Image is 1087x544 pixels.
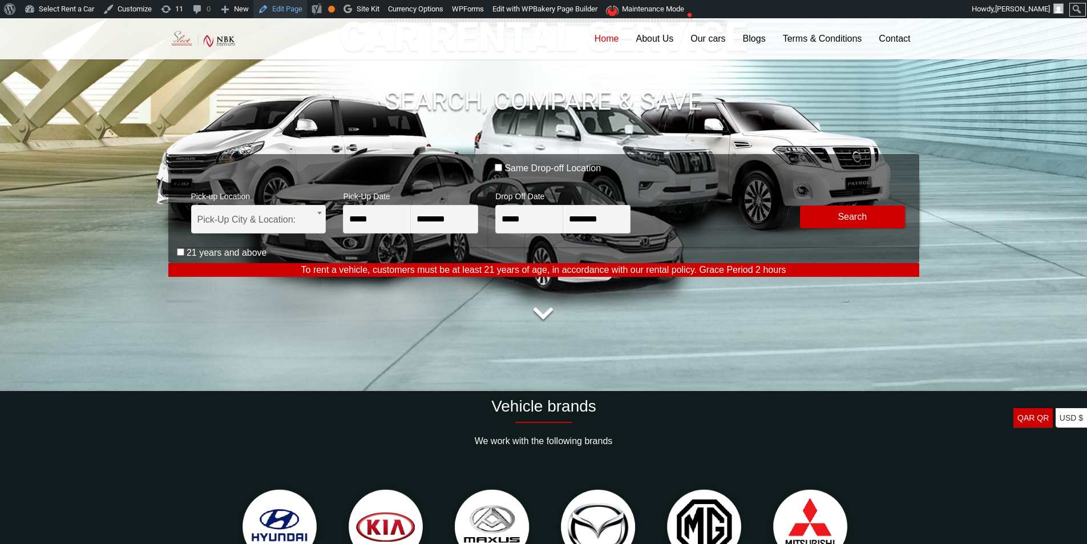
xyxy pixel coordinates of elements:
[168,263,919,277] p: To rent a vehicle, customers must be at least 21 years of age, in accordance with our rental poli...
[870,18,919,59] a: Contact
[734,18,774,59] a: Blogs
[995,5,1050,13] span: [PERSON_NAME]
[586,18,628,59] a: Home
[774,18,871,59] a: Terms & Conditions
[168,397,919,416] h2: Vehicle brands
[684,3,696,13] i: ●
[606,6,620,16] img: Maintenance mode is disabled
[197,205,320,234] span: Pick-Up City & Location:
[191,184,326,205] span: Pick-up Location
[682,18,734,59] a: Our cars
[168,88,919,114] h1: SEARCH, COMPARE & SAVE
[504,163,601,174] label: Same Drop-off Location
[800,205,905,228] button: Modify Search
[191,205,326,233] span: Pick-Up City & Location:
[343,184,478,205] span: Pick-Up Date
[171,31,235,47] img: Select Rent a Car
[1056,408,1087,428] a: USD $
[168,434,919,448] p: We work with the following brands
[187,247,267,259] label: 21 years and above
[328,6,335,13] div: OK
[627,18,682,59] a: About Us
[357,5,379,13] span: Site Kit
[1013,408,1053,428] a: QAR QR
[495,184,631,205] span: Drop Off Date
